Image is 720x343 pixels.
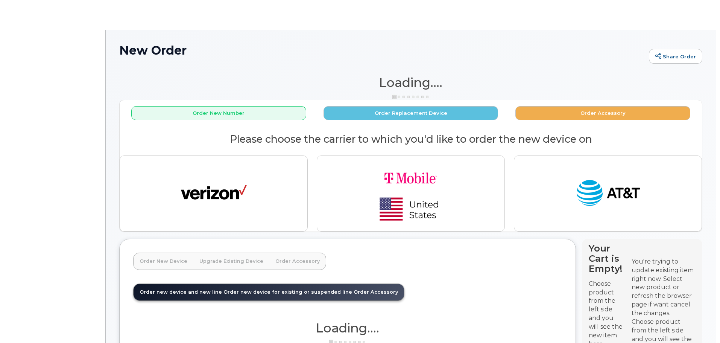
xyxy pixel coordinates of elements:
[134,253,193,270] a: Order New Device
[119,44,645,57] h1: New Order
[119,76,702,89] h1: Loading....
[649,49,702,64] a: Share Order
[223,289,352,295] span: Order new device for existing or suspended line
[269,253,326,270] a: Order Accessory
[575,177,641,210] img: at_t-fb3d24644a45acc70fc72cc47ce214d34099dfd970ee3ae2334e4251f9d920fd.png
[515,106,690,120] button: Order Accessory
[324,106,498,120] button: Order Replacement Device
[589,243,625,274] h4: Your Cart is Empty!
[140,289,222,295] span: Order new device and new line
[358,162,463,225] img: t-mobile-78392d334a420d5b7f0e63d4fa81f6287a21d394dc80d677554bb55bbab1186f.png
[181,177,247,210] img: verizon-ab2890fd1dd4a6c9cf5f392cd2db4626a3dae38ee8226e09bcb5c993c4c79f81.png
[354,289,398,295] span: Order Accessory
[392,94,430,100] img: ajax-loader-3a6953c30dc77f0bf724df975f13086db4f4c1262e45940f03d1251963f1bf2e.gif
[193,253,269,270] a: Upgrade Existing Device
[133,321,562,335] h1: Loading....
[131,106,306,120] button: Order New Number
[120,134,702,145] h2: Please choose the carrier to which you'd like to order the new device on
[632,258,696,318] div: You're trying to update existing item right now. Select new product or refresh the browser page i...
